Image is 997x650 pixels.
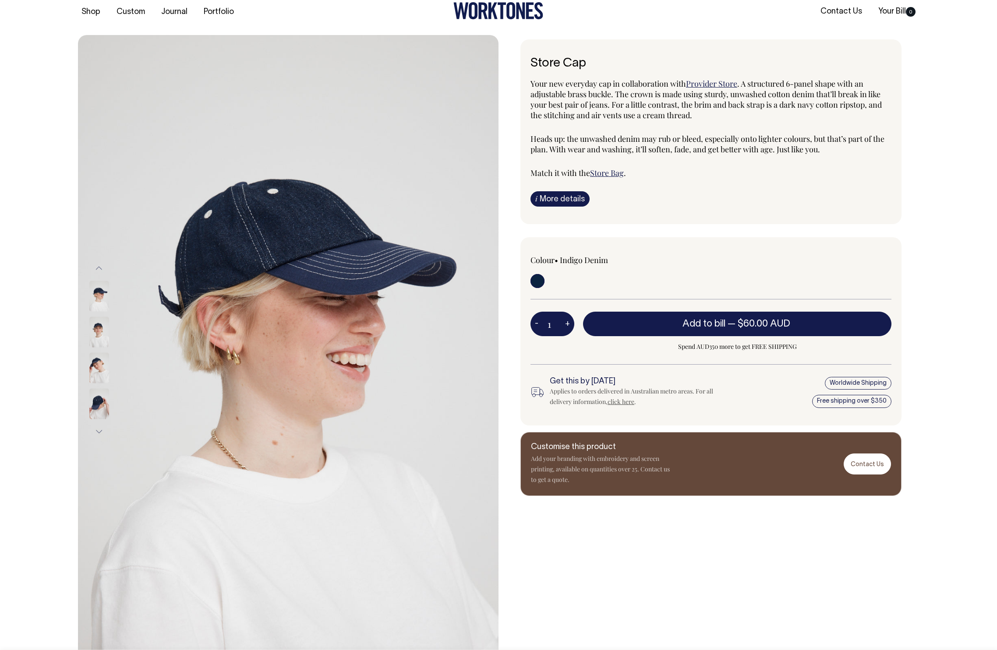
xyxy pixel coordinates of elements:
img: Store Cap [89,388,109,419]
button: Previous [92,259,106,278]
img: Store Cap [89,316,109,347]
a: Journal [158,5,191,19]
a: click here [608,397,634,406]
div: Applies to orders delivered in Australian metro areas. For all delivery information, . [550,386,728,407]
a: Shop [78,5,104,19]
span: 0 [906,7,916,17]
h6: Get this by [DATE] [550,377,728,386]
a: Provider Store [686,78,737,89]
span: i [535,194,537,203]
span: $60.00 AUD [738,320,790,328]
span: — [728,320,792,328]
a: Your Bill0 [875,4,919,19]
a: Contact Us [817,4,866,19]
span: . A structured 6-panel shape with an adjustable brass buckle. The crown is made using sturdy, unw... [530,78,882,120]
span: Match it with the . [530,168,626,178]
h6: Store Cap [530,57,891,70]
span: Spend AUD350 more to get FREE SHIPPING [583,341,891,352]
img: Store Cap [89,281,109,311]
span: Heads up: the unwashed denim may rub or bleed, especially onto lighter colours, but that’s part o... [530,134,884,155]
img: Store Cap [89,352,109,383]
label: Indigo Denim [560,255,608,265]
span: Your new everyday cap in collaboration with [530,78,686,89]
a: Store Bag [590,168,624,178]
a: iMore details [530,191,590,207]
span: • [555,255,558,265]
a: Contact Us [844,453,891,474]
div: Colour [530,255,675,265]
button: Add to bill —$60.00 AUD [583,312,891,336]
a: Custom [113,5,148,19]
button: - [530,315,543,333]
button: Next [92,422,106,441]
button: + [561,315,574,333]
span: Add to bill [682,320,725,328]
a: Portfolio [200,5,237,19]
p: Add your branding with embroidery and screen printing, available on quantities over 25. Contact u... [531,453,671,485]
h6: Customise this product [531,443,671,452]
